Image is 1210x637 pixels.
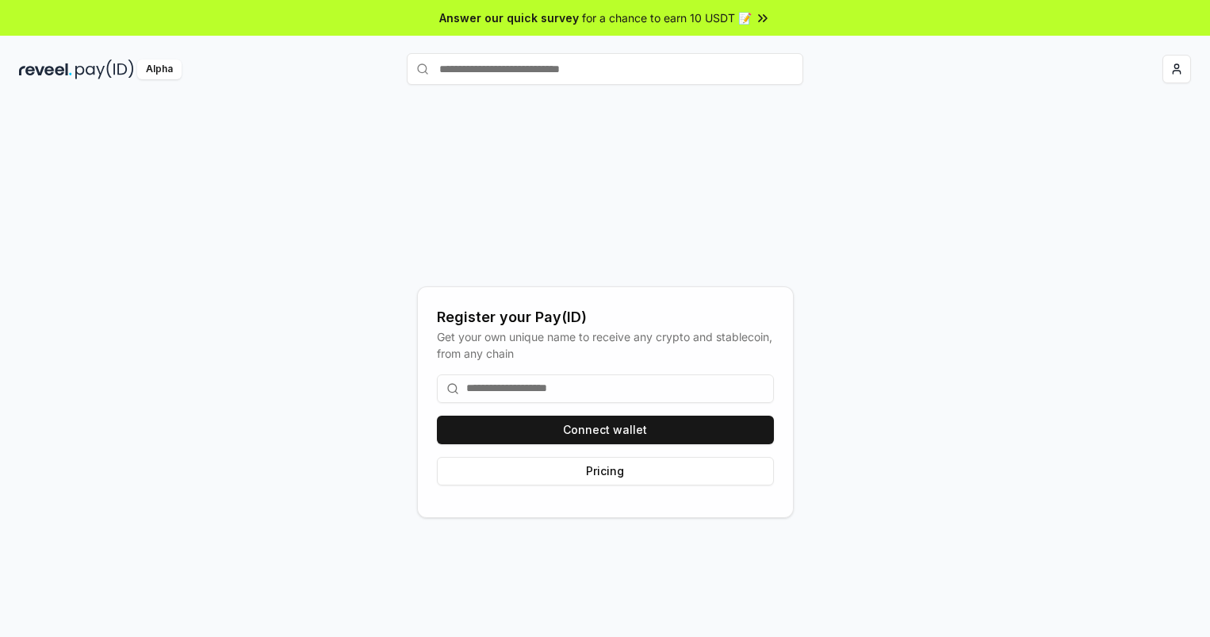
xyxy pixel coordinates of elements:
div: Register your Pay(ID) [437,306,774,328]
img: reveel_dark [19,59,72,79]
img: pay_id [75,59,134,79]
span: Answer our quick survey [439,10,579,26]
div: Get your own unique name to receive any crypto and stablecoin, from any chain [437,328,774,362]
button: Pricing [437,457,774,485]
div: Alpha [137,59,182,79]
span: for a chance to earn 10 USDT 📝 [582,10,752,26]
button: Connect wallet [437,416,774,444]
